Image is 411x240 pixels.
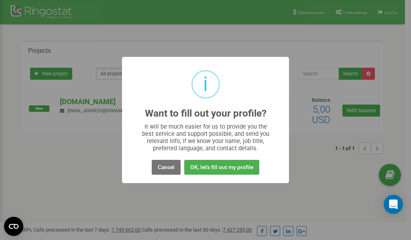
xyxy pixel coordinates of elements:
button: Open CMP widget [4,217,23,236]
div: It will be much easier for us to provide you the best service and support possible, and send you ... [138,123,273,152]
h2: Want to fill out your profile? [145,108,267,119]
div: Open Intercom Messenger [384,195,403,214]
button: OK, let's fill out my profile [184,160,259,175]
button: Cancel [152,160,181,175]
div: i [203,71,208,97]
